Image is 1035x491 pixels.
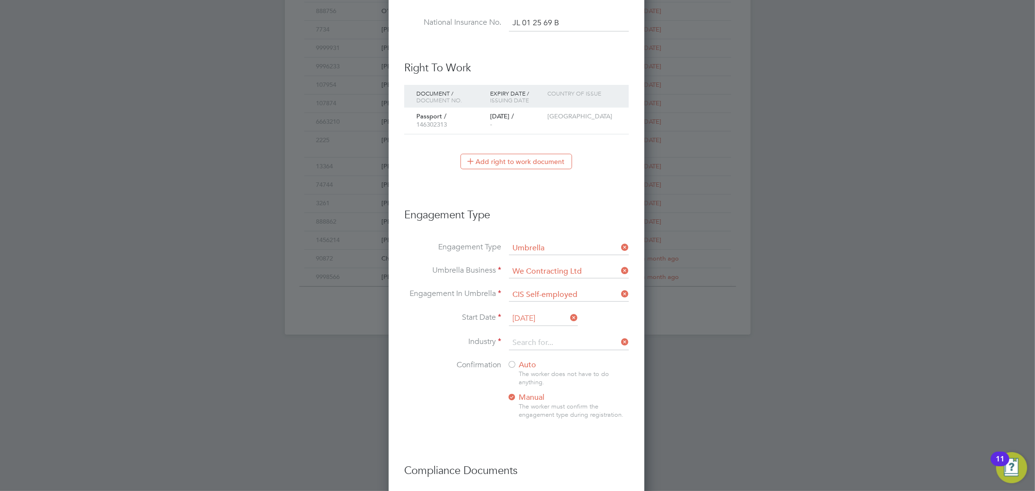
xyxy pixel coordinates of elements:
label: Start Date [404,312,501,323]
span: - [490,120,492,129]
button: Open Resource Center, 11 new notifications [996,452,1027,483]
div: Country of issue [545,85,619,101]
h3: Compliance Documents [404,454,629,478]
div: [DATE] / [488,108,545,134]
span: Manual [507,393,544,402]
label: Umbrella Business [404,265,501,276]
span: Issuing Date [490,96,529,104]
label: Confirmation [404,360,501,370]
label: Industry [404,337,501,347]
input: Search for... [509,265,629,278]
input: Search for... [509,336,629,350]
div: Passport / [414,108,488,134]
label: Engagement In Umbrella [404,289,501,299]
input: Select one [509,242,629,255]
span: Document no. [416,96,462,104]
h3: Engagement Type [404,198,629,222]
label: National Insurance No. [404,17,501,28]
span: Auto [507,360,536,370]
div: 11 [996,459,1004,472]
button: Add right to work document [460,154,572,169]
h3: Right To Work [404,61,629,75]
label: Engagement Type [404,242,501,252]
input: Search for... [509,288,629,302]
div: Expiry Date / [488,85,545,108]
div: [GEOGRAPHIC_DATA] [545,108,603,126]
input: Select one [509,311,578,326]
span: 146302313 [416,120,447,129]
div: Document / [414,85,488,108]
